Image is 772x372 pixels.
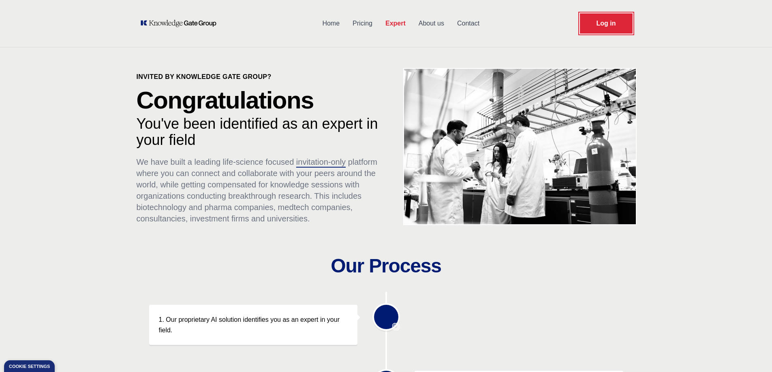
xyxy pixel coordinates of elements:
a: Pricing [346,13,379,34]
p: You've been identified as an expert in your field [137,116,388,148]
a: Expert [379,13,412,34]
p: 1. Our proprietary AI solution identifies you as an expert in your field. [159,315,348,335]
a: Contact [451,13,486,34]
a: Home [316,13,346,34]
img: KOL management, KEE, Therapy area experts [404,69,636,224]
p: We have built a leading life-science focused platform where you can connect and collaborate with ... [137,156,388,224]
iframe: Chat Widget [731,333,772,372]
a: KOL Knowledge Platform: Talk to Key External Experts (KEE) [140,19,222,28]
span: invitation-only [296,157,346,166]
p: Congratulations [137,88,388,113]
div: Widget chat [731,333,772,372]
div: Cookie settings [9,364,50,369]
a: Request Demo [580,13,633,34]
a: About us [412,13,451,34]
p: Invited by Knowledge Gate Group? [137,72,388,82]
